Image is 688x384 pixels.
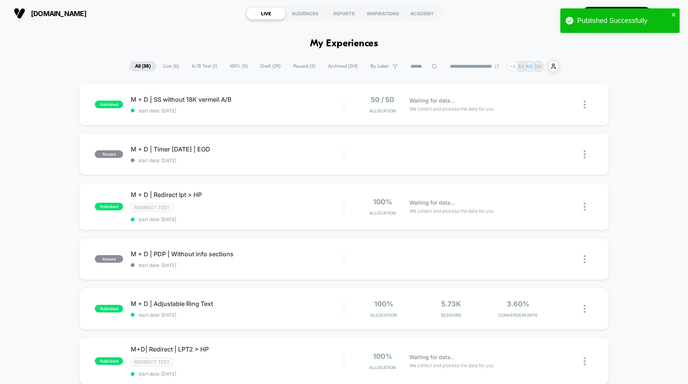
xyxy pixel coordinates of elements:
[95,203,123,210] span: published
[409,362,494,369] span: We collect and process the data for you
[409,353,455,361] span: Waiting for data...
[131,191,344,199] span: M + D | Redirect lpt > HP
[370,63,389,69] span: By Label
[95,150,123,158] span: paused
[363,7,402,20] div: INSPIRATIONS
[518,63,524,69] p: BG
[287,61,321,72] span: Paused ( 3 )
[409,207,494,215] span: We collect and process the data for you
[186,61,223,72] span: A/B Test ( 1 )
[534,63,542,69] p: SM
[374,300,393,308] span: 100%
[507,61,518,72] div: + 4
[325,7,363,20] div: REPORTS
[131,300,344,308] span: M + D | Adjustable Ring Text
[131,250,344,258] span: M + D | PDP | Without info sections
[402,7,441,20] div: ACADEMY
[409,199,455,207] span: Waiting for data...
[95,305,123,312] span: published
[659,6,674,21] div: BG
[131,345,344,353] span: M+D| Redirect | LPT2 > HP
[419,312,483,318] span: Sessions
[584,255,586,263] img: close
[255,61,286,72] span: Draft ( 29 )
[95,255,123,263] span: paused
[584,101,586,109] img: close
[131,108,344,114] span: start date: [DATE]
[584,150,586,158] img: close
[370,312,397,318] span: Allocation
[31,10,86,18] span: [DOMAIN_NAME]
[369,365,396,370] span: Allocation
[371,96,394,104] span: 50 / 50
[131,371,344,377] span: start date: [DATE]
[584,357,586,365] img: close
[11,7,89,20] button: [DOMAIN_NAME]
[584,305,586,313] img: close
[657,6,677,21] button: BG
[671,11,677,19] button: close
[131,145,344,153] span: M + D | Timer [DATE] | EOD
[247,7,286,20] div: LIVE
[95,357,123,365] span: published
[131,216,344,222] span: start date: [DATE]
[495,64,499,68] img: end
[409,105,494,112] span: We collect and process the data for you
[322,61,363,72] span: Archived ( 214 )
[310,38,378,49] h1: My Experiences
[409,96,455,105] span: Waiting for data...
[369,108,396,114] span: Allocation
[131,158,344,163] span: start date: [DATE]
[131,203,173,212] span: Redirect Test
[129,61,156,72] span: All ( 38 )
[131,312,344,318] span: start date: [DATE]
[95,101,123,108] span: published
[369,210,396,216] span: Allocation
[441,300,461,308] span: 5.73k
[373,198,392,206] span: 100%
[577,17,669,25] div: Published Successfully
[526,63,533,69] p: NS
[131,358,173,366] span: Redirect Test
[487,312,550,318] span: CONVERSION RATE
[131,96,344,103] span: M + D | SS without 18K vermeil A/B
[131,262,344,268] span: start date: [DATE]
[286,7,325,20] div: AUDIENCES
[14,8,25,19] img: Visually logo
[584,203,586,211] img: close
[157,61,185,72] span: Live ( 6 )
[224,61,253,72] span: 100% ( 5 )
[507,300,529,308] span: 3.60%
[373,352,392,360] span: 100%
